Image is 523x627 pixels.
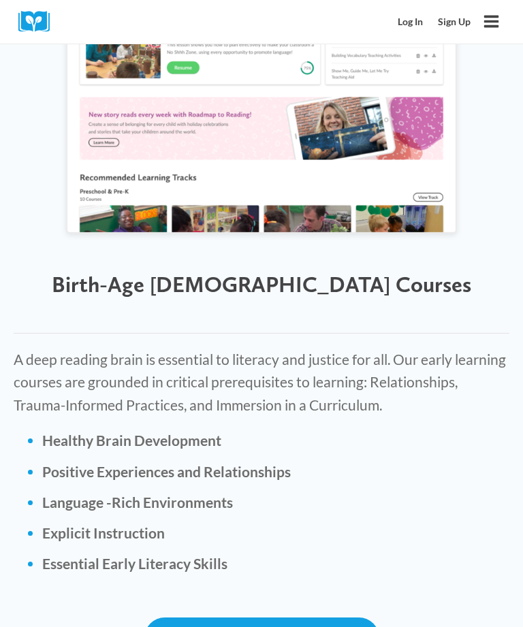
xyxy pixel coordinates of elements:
a: Log In [391,10,431,35]
p: A deep reading brain is essential to literacy and justice for all. Our early learning courses are... [14,348,509,417]
b: Positive Experiences and Relationships [42,463,291,480]
b: Explicit Instruction [42,524,165,541]
span: Birth-Age [DEMOGRAPHIC_DATA] Courses [52,271,471,298]
a: Sign Up [430,10,478,35]
b: Language -Rich Environments [42,494,233,511]
nav: Secondary Mobile Navigation [391,10,478,35]
img: Cox Campus [18,11,59,32]
button: Open menu [478,8,505,35]
strong: Healthy Brain Development [42,432,221,449]
b: Essential Early Literacy Skills [42,555,227,572]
